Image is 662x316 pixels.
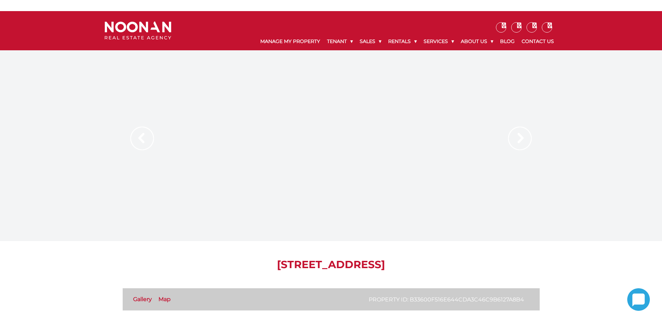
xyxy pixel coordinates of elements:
a: Manage My Property [257,33,324,50]
a: Sales [356,33,385,50]
a: Map [158,296,171,302]
a: Gallery [133,296,152,302]
a: Blog [497,33,518,50]
a: Services [420,33,457,50]
img: Noonan Real Estate Agency [105,22,171,40]
img: Arrow slider [130,127,154,150]
a: Tenant [324,33,356,50]
h1: [STREET_ADDRESS] [123,258,540,271]
img: Arrow slider [508,127,532,150]
p: Property ID: b33600f516e644cda3c46c9b6127a8b4 [369,295,524,304]
a: Contact Us [518,33,557,50]
a: Rentals [385,33,420,50]
a: About Us [457,33,497,50]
